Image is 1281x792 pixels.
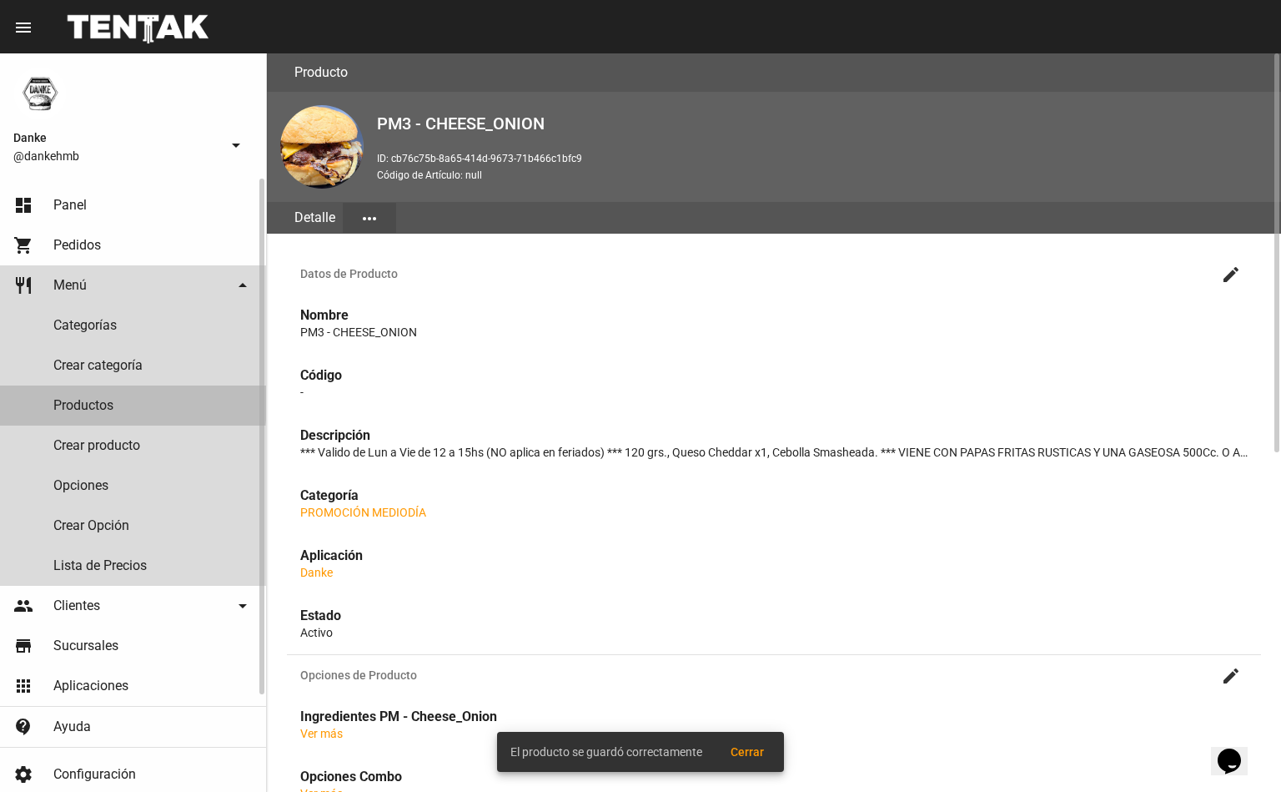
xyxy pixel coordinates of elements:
[13,67,67,120] img: 1d4517d0-56da-456b-81f5-6111ccf01445.png
[300,506,426,519] a: PROMOCIÓN MEDIODÍA
[226,135,246,155] mat-icon: arrow_drop_down
[300,769,402,784] strong: Opciones Combo
[1221,265,1241,285] mat-icon: create
[1214,257,1248,290] button: Editar
[300,367,342,383] strong: Código
[300,384,1248,401] p: -
[717,737,777,767] button: Cerrar
[13,148,219,164] span: @dankehmb
[377,110,1268,137] h2: PM3 - CHEESE_ONION
[280,105,364,189] img: 4edbcc89-eb17-4b42-9431-32e67b9dc63f.png
[287,202,343,234] div: Detalle
[377,150,1268,167] p: ID: cb76c75b-8a65-414d-9673-71b466c1bfc9
[300,668,1214,682] span: Opciones de Producto
[53,638,118,654] span: Sucursales
[300,547,363,563] strong: Aplicación
[53,277,87,294] span: Menú
[53,719,91,735] span: Ayuda
[53,237,101,254] span: Pedidos
[359,209,379,229] mat-icon: more_horiz
[300,444,1248,461] p: *** Valido de Lun a Vie de 12 a 15hs (NO aplica en feriados) *** 120 grs., Queso Cheddar x1, Cebo...
[300,608,341,623] strong: Estado
[300,624,1248,641] p: Activo
[13,195,33,215] mat-icon: dashboard
[53,598,100,614] span: Clientes
[13,275,33,295] mat-icon: restaurant
[300,727,343,740] a: Ver más
[300,566,333,579] a: Danke
[300,427,370,443] strong: Descripción
[300,709,497,724] strong: Ingredientes PM - Cheese_Onion
[13,235,33,255] mat-icon: shopping_cart
[300,487,359,503] strong: Categoría
[300,267,1214,280] span: Datos de Producto
[13,128,219,148] span: Danke
[13,676,33,696] mat-icon: apps
[1211,725,1264,775] iframe: chat widget
[53,678,128,694] span: Aplicaciones
[300,307,349,323] strong: Nombre
[13,18,33,38] mat-icon: menu
[53,197,87,214] span: Panel
[300,324,1248,341] p: PM3 - CHEESE_ONION
[377,167,1268,184] p: Código de Artículo: null
[1221,666,1241,686] mat-icon: create
[343,203,396,233] button: Elegir sección
[13,596,33,616] mat-icon: people
[13,764,33,784] mat-icon: settings
[294,61,348,84] h3: Producto
[510,744,702,760] span: El producto se guardó correctamente
[731,745,764,759] span: Cerrar
[233,275,253,295] mat-icon: arrow_drop_down
[13,636,33,656] mat-icon: store
[1214,658,1248,692] button: Editar
[233,596,253,616] mat-icon: arrow_drop_down
[13,717,33,737] mat-icon: contact_support
[53,766,136,783] span: Configuración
